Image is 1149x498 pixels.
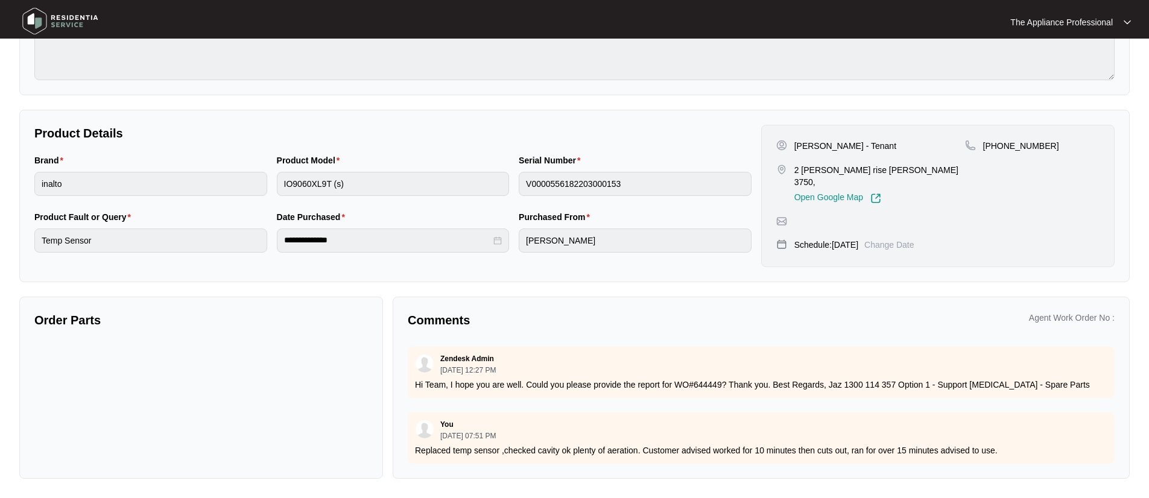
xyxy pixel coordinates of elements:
img: user.svg [416,355,434,373]
img: map-pin [965,140,976,151]
img: user.svg [416,420,434,438]
img: residentia service logo [18,3,103,39]
img: map-pin [776,239,787,250]
label: Serial Number [519,154,585,166]
img: map-pin [776,164,787,175]
p: Agent Work Order No : [1029,312,1115,324]
label: Date Purchased [277,211,350,223]
input: Purchased From [519,229,752,253]
p: [PERSON_NAME] - Tenant [794,140,896,152]
img: Link-External [870,193,881,204]
img: user-pin [776,140,787,151]
p: Hi Team, I hope you are well. Could you please provide the report for WO#644449? Thank you. Best ... [415,379,1107,391]
p: Schedule: [DATE] [794,239,858,251]
label: Purchased From [519,211,595,223]
img: map-pin [776,216,787,227]
p: Zendesk Admin [440,354,494,364]
img: dropdown arrow [1124,19,1131,25]
p: You [440,420,454,429]
input: Serial Number [519,172,752,196]
input: Brand [34,172,267,196]
a: Open Google Map [794,193,881,204]
label: Brand [34,154,68,166]
input: Date Purchased [284,234,492,247]
p: [DATE] 07:51 PM [440,432,496,440]
p: The Appliance Professional [1010,16,1113,28]
p: 2 [PERSON_NAME] rise [PERSON_NAME] 3750, [794,164,965,188]
label: Product Model [277,154,345,166]
label: Product Fault or Query [34,211,136,223]
p: Change Date [864,239,914,251]
p: Order Parts [34,312,368,329]
p: [PHONE_NUMBER] [983,140,1059,152]
p: [DATE] 12:27 PM [440,367,496,374]
p: Comments [408,312,753,329]
input: Product Model [277,172,510,196]
p: Product Details [34,125,752,142]
input: Product Fault or Query [34,229,267,253]
p: Replaced temp sensor ,checked cavity ok plenty of aeration. Customer advised worked for 10 minute... [415,444,1107,456]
